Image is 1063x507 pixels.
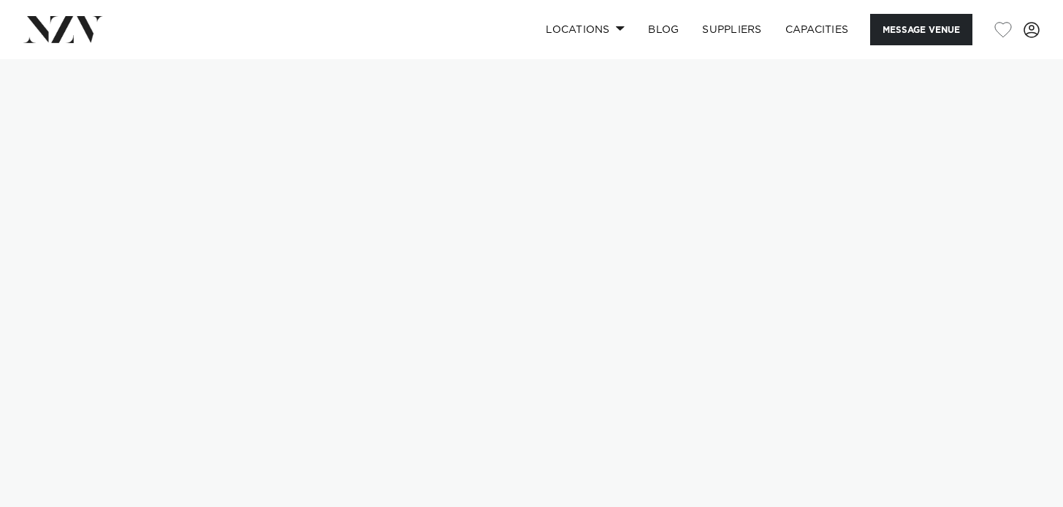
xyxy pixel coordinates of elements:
[774,14,861,45] a: Capacities
[690,14,773,45] a: SUPPLIERS
[870,14,972,45] button: Message Venue
[534,14,636,45] a: Locations
[636,14,690,45] a: BLOG
[23,16,103,42] img: nzv-logo.png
